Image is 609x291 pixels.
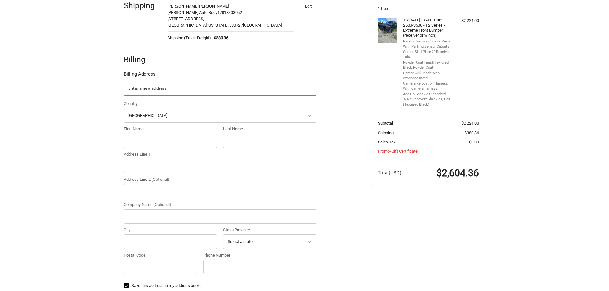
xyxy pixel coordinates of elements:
span: [GEOGRAPHIC_DATA], [168,23,207,27]
span: Total (USD) [378,170,401,176]
label: First Name [124,126,217,132]
iframe: Chat Widget [577,260,609,291]
label: Last Name [223,126,316,132]
span: Subtotal [378,121,393,126]
span: [GEOGRAPHIC_DATA] [243,23,282,27]
small: (Optional) [152,177,169,182]
span: $2,604.36 [436,167,479,179]
li: Center Grill Mesh With expanded metal [403,71,452,81]
span: Shipping [378,130,394,135]
li: Center Skid Plate 2" Receiver Tube [403,50,452,60]
label: Country [124,101,316,107]
label: Phone Number [203,252,316,258]
span: [PERSON_NAME] [198,4,229,9]
span: 17018403052 [217,10,242,15]
li: Parking Sensor Cutouts Yes - With Parking Sensor Cutouts [403,39,452,50]
span: $2,224.00 [461,121,479,126]
h4: 1 x [DATE]-[DATE] Ram 2500-3500 - T2 Series - Extreme Front Bumper (receiver or winch) [403,18,452,38]
a: Enter or select a different address [124,81,316,96]
span: [PERSON_NAME] [168,4,198,9]
span: [STREET_ADDRESS] [168,16,204,21]
span: [PERSON_NAME] Auto Body [168,10,217,15]
div: $2,224.00 [454,18,479,24]
a: Promo/Gift Certificate [378,149,418,154]
label: Company Name [124,202,316,208]
label: Address Line 2 [124,176,316,183]
label: Address Line 1 [124,151,316,157]
span: Enter a new address [128,85,167,91]
h2: Shipping [124,1,161,11]
span: $0.00 [469,140,479,144]
label: Postal Code [124,252,197,258]
small: (Optional) [153,202,171,207]
li: Add-On Shackles Standard 3/4in Recovery Shackles, Pair (Textured Black) [403,92,452,108]
span: $380.36 [211,35,229,41]
label: City [124,227,217,233]
span: [US_STATE], [207,23,229,27]
li: Powder Coat Finish Textured Black Powder Coat [403,60,452,71]
label: Save this address in my address book. [124,283,316,288]
h2: Billing [124,55,161,65]
button: Edit [300,2,316,11]
span: Sales Tax [378,140,395,144]
span: $380.36 [465,130,479,135]
label: State/Province [223,227,316,233]
span: Shipping (Truck Freight) [168,35,211,41]
legend: Billing Address [124,71,156,81]
h3: 1 Item [378,6,479,11]
li: Camera Relocation Harness With camera harness [403,81,452,92]
span: 58072 / [229,23,243,27]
